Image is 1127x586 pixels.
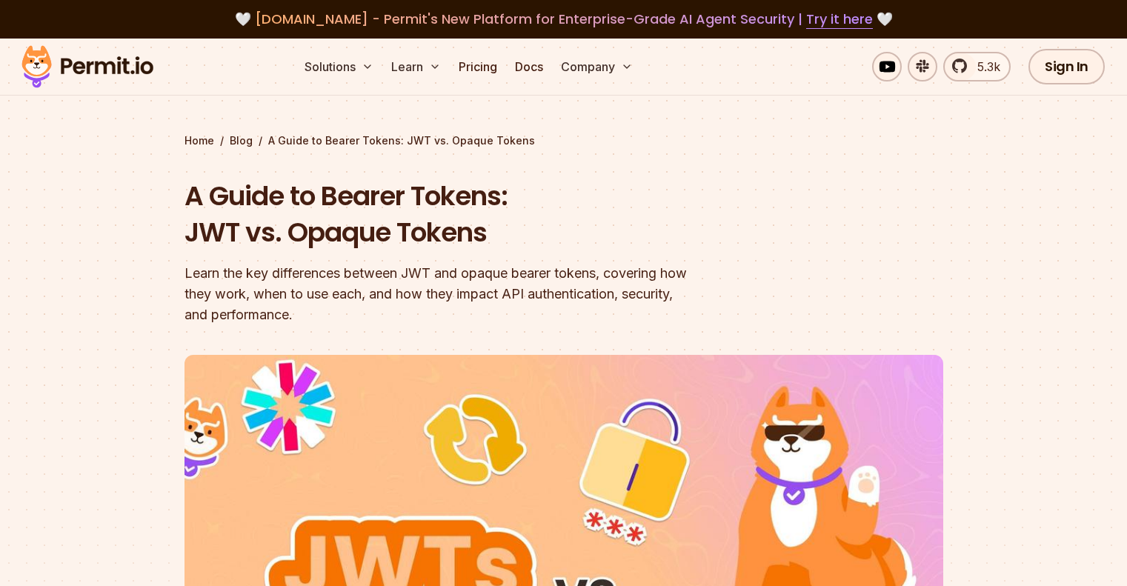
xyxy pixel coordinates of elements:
button: Solutions [299,52,379,81]
a: Blog [230,133,253,148]
div: / / [184,133,943,148]
div: Learn the key differences between JWT and opaque bearer tokens, covering how they work, when to u... [184,263,754,325]
span: [DOMAIN_NAME] - Permit's New Platform for Enterprise-Grade AI Agent Security | [255,10,873,28]
a: Try it here [806,10,873,29]
button: Company [555,52,639,81]
a: Pricing [453,52,503,81]
span: 5.3k [968,58,1000,76]
a: Sign In [1028,49,1105,84]
button: Learn [385,52,447,81]
a: 5.3k [943,52,1011,81]
div: 🤍 🤍 [36,9,1091,30]
a: Home [184,133,214,148]
img: Permit logo [15,41,160,92]
h1: A Guide to Bearer Tokens: JWT vs. Opaque Tokens [184,178,754,251]
a: Docs [509,52,549,81]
